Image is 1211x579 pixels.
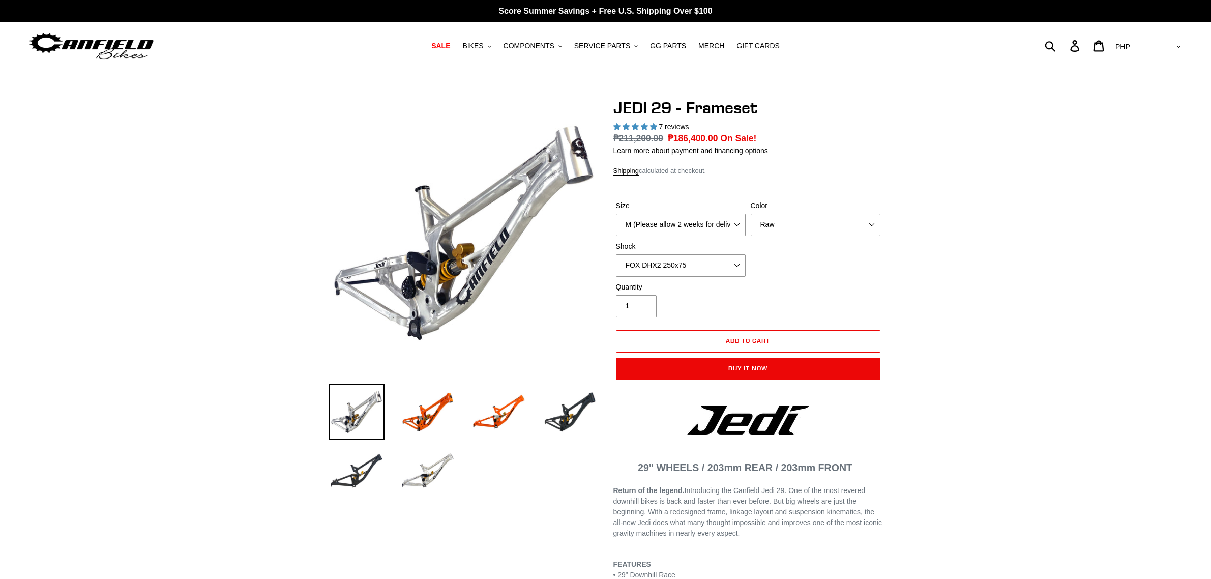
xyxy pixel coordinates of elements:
[431,42,450,50] span: SALE
[574,42,630,50] span: SERVICE PARTS
[28,30,155,62] img: Canfield Bikes
[659,123,689,131] span: 7 reviews
[693,39,729,53] a: MERCH
[613,166,883,176] div: calculated at checkout.
[542,384,598,440] img: Load image into Gallery viewer, JEDI 29 - Frameset
[426,39,455,53] a: SALE
[457,39,496,53] button: BIKES
[638,462,852,473] span: 29" WHEELS / 203mm REAR / 203mm FRONT
[736,42,780,50] span: GIFT CARDS
[613,571,675,579] span: • 29” Downhill Race
[613,560,651,568] b: FEATURES
[650,42,686,50] span: GG PARTS
[613,133,664,143] s: ₱211,200.00
[329,443,385,499] img: Load image into Gallery viewer, JEDI 29 - Frameset
[400,443,456,499] img: Load image into Gallery viewer, JEDI 29 - Frameset
[668,133,718,143] span: ₱186,400.00
[726,337,770,344] span: Add to cart
[613,167,639,176] a: Shipping
[613,486,882,537] span: Introducing the Canfield Jedi 29. One of the most revered downhill bikes is back and faster than ...
[698,42,724,50] span: MERCH
[329,384,385,440] img: Load image into Gallery viewer, JEDI 29 - Frameset
[616,241,746,252] label: Shock
[613,123,659,131] span: 5.00 stars
[613,98,883,118] h1: JEDI 29 - Frameset
[504,42,554,50] span: COMPONENTS
[462,42,483,50] span: BIKES
[751,200,880,211] label: Color
[616,330,880,353] button: Add to cart
[645,39,691,53] a: GG PARTS
[616,358,880,380] button: Buy it now
[569,39,643,53] button: SERVICE PARTS
[720,132,756,145] span: On Sale!
[731,39,785,53] a: GIFT CARDS
[616,200,746,211] label: Size
[498,39,567,53] button: COMPONENTS
[1050,35,1076,57] input: Search
[471,384,527,440] img: Load image into Gallery viewer, JEDI 29 - Frameset
[613,147,768,155] a: Learn more about payment and financing options
[400,384,456,440] img: Load image into Gallery viewer, JEDI 29 - Frameset
[613,486,685,495] b: Return of the legend.
[616,282,746,293] label: Quantity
